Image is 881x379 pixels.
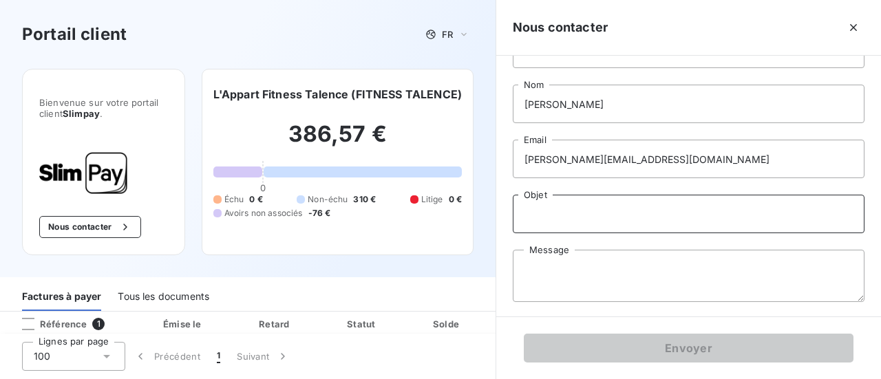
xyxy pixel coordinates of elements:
h5: Nous contacter [513,18,608,37]
div: Solde [408,317,487,331]
div: Statut [322,317,403,331]
div: Émise le [138,317,229,331]
div: PDF [492,317,562,331]
h6: L'Appart Fitness Talence (FITNESS TALENCE) [213,86,462,102]
div: Référence [11,318,87,330]
span: Bienvenue sur votre portail client . [39,97,168,119]
span: FR [442,29,453,40]
img: Company logo [39,152,127,194]
span: 0 € [249,193,262,206]
h3: Portail client [22,22,127,47]
span: 1 [92,318,105,330]
input: placeholder [513,85,864,123]
div: Retard [234,317,317,331]
span: 100 [34,349,50,363]
button: Nous contacter [39,216,141,238]
input: placeholder [513,195,864,233]
span: 0 [260,182,266,193]
button: Envoyer [524,334,853,362]
span: Non-échu [308,193,348,206]
span: Slimpay [63,108,100,119]
div: Factures à payer [22,282,101,311]
span: Échu [224,193,244,206]
span: 310 € [353,193,376,206]
input: placeholder [513,140,864,178]
button: Suivant [229,342,298,371]
button: Précédent [125,342,209,371]
button: 1 [209,342,229,371]
span: Litige [421,193,443,206]
span: Avoirs non associés [224,207,303,219]
h2: 386,57 € [213,120,462,162]
span: 1 [217,349,220,363]
div: Tous les documents [118,282,209,311]
span: 0 € [449,193,462,206]
span: -76 € [308,207,331,219]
